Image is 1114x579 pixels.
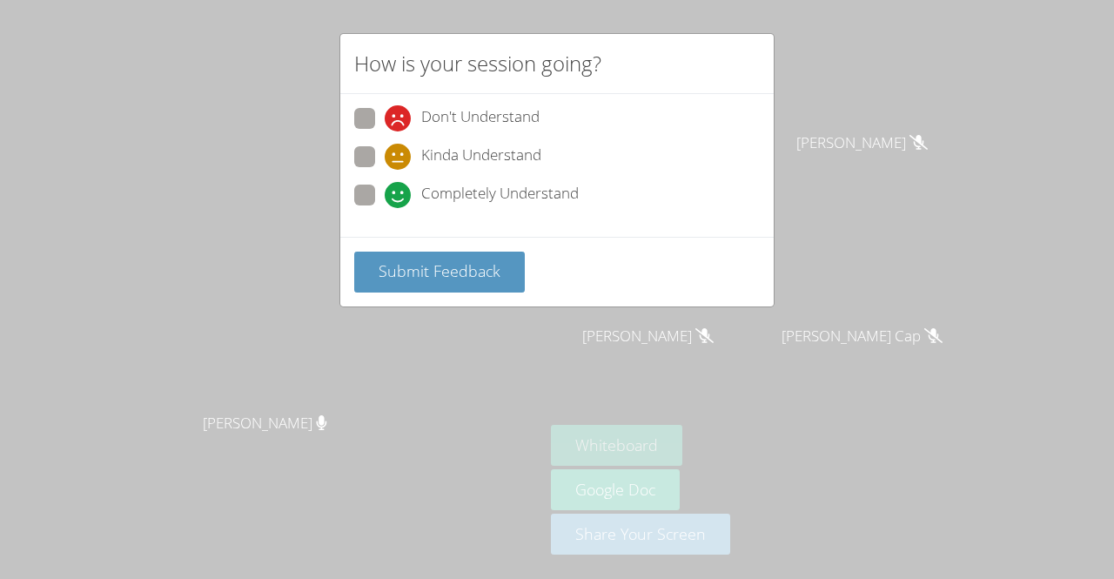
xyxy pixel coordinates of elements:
[354,252,525,293] button: Submit Feedback
[354,48,601,79] h2: How is your session going?
[421,182,579,208] span: Completely Understand
[421,105,540,131] span: Don't Understand
[379,260,500,281] span: Submit Feedback
[421,144,541,170] span: Kinda Understand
